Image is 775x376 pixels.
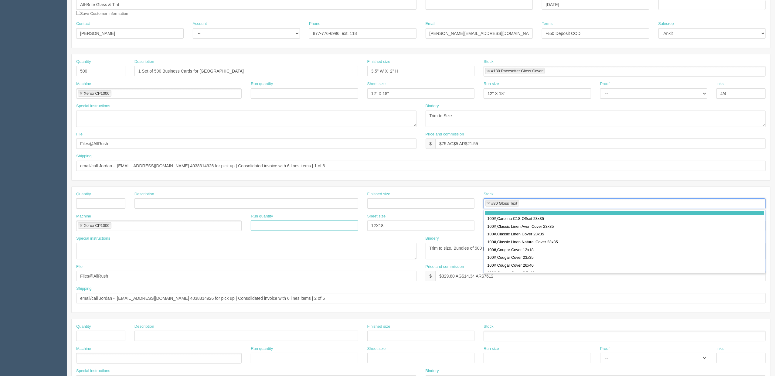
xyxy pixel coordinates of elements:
div: 100# Carolina C1S Offset 23x35 [485,215,764,223]
div: 100# Cougar Cover 23x35 [485,254,764,262]
div: 100# Classic Linen Avon Cover 23x35 [485,223,764,231]
div: 100# Cougar Cover 8.5x11 [485,269,764,277]
div: 100# Cougar Cover 26x40 [485,262,764,270]
div: 100# Classic Linen Cover 23x35 [485,231,764,238]
div: 100# Cougar Cover 12x18 [485,246,764,254]
div: 100# Classic Linen Natural Cover 23x35 [485,238,764,246]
